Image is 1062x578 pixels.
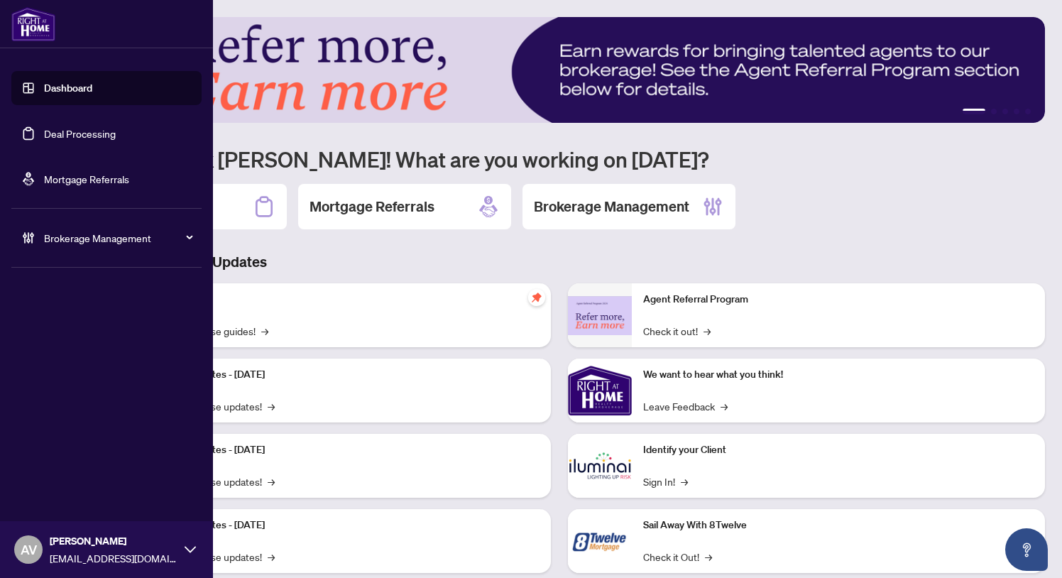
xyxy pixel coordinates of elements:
a: Sign In!→ [643,474,688,489]
img: Sail Away With 8Twelve [568,509,632,573]
span: → [705,549,712,565]
a: Check it Out!→ [643,549,712,565]
h3: Brokerage & Industry Updates [74,252,1045,272]
span: AV [21,540,37,560]
p: Platform Updates - [DATE] [149,367,540,383]
img: Agent Referral Program [568,296,632,335]
span: Brokerage Management [44,230,192,246]
a: Leave Feedback→ [643,398,728,414]
span: → [261,323,268,339]
span: → [704,323,711,339]
p: Identify your Client [643,442,1034,458]
button: Open asap [1005,528,1048,571]
span: → [681,474,688,489]
p: Sail Away With 8Twelve [643,518,1034,533]
img: We want to hear what you think! [568,359,632,422]
span: pushpin [528,289,545,306]
button: 2 [991,109,997,114]
p: Platform Updates - [DATE] [149,442,540,458]
h2: Mortgage Referrals [310,197,434,217]
p: Self-Help [149,292,540,307]
button: 4 [1014,109,1019,114]
p: We want to hear what you think! [643,367,1034,383]
a: Dashboard [44,82,92,94]
p: Agent Referral Program [643,292,1034,307]
a: Check it out!→ [643,323,711,339]
img: Slide 0 [74,17,1045,123]
span: → [721,398,728,414]
h1: Welcome back [PERSON_NAME]! What are you working on [DATE]? [74,146,1045,173]
p: Platform Updates - [DATE] [149,518,540,533]
span: → [268,549,275,565]
a: Deal Processing [44,127,116,140]
button: 3 [1002,109,1008,114]
span: [PERSON_NAME] [50,533,177,549]
button: 1 [963,109,985,114]
h2: Brokerage Management [534,197,689,217]
a: Mortgage Referrals [44,173,129,185]
img: logo [11,7,55,41]
span: → [268,398,275,414]
img: Identify your Client [568,434,632,498]
button: 5 [1025,109,1031,114]
span: [EMAIL_ADDRESS][DOMAIN_NAME] [50,550,177,566]
span: → [268,474,275,489]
